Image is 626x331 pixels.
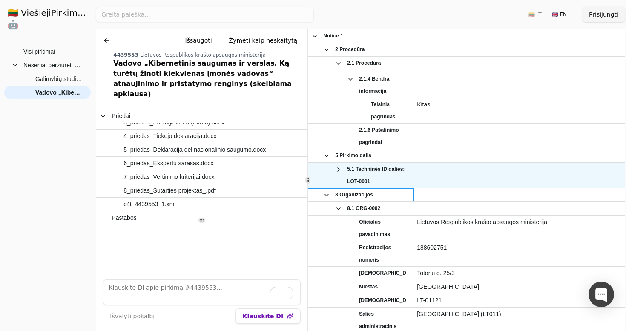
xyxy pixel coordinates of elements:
[359,124,409,149] span: 2.1.6 Pašalinimo pagrindai
[123,198,175,210] span: c4t_4439553_1.xml
[112,212,136,224] span: Pastabos
[417,281,621,293] span: [GEOGRAPHIC_DATA]
[35,72,82,85] span: Galimybių studijos dėl viešojo ir privataus sektoriaus bendradarbiavimo krypčių nustatymo ir kibe...
[113,52,304,58] div: -
[359,294,409,319] span: [DEMOGRAPHIC_DATA] kodas
[582,7,625,22] button: Prisijungti
[359,73,409,98] span: 2.1.4 Bendra informacija
[359,216,409,241] span: Oficialus pavadinimas
[417,216,621,228] span: Lietuvos Respublikos krašto apsaugos ministerija
[347,57,381,69] span: 2.1 Procedūra
[547,8,572,21] button: 🇬🇧 EN
[335,43,365,56] span: 2 Procedūra
[235,308,301,324] button: Klauskite DI
[113,58,304,99] div: Vadovo „Kibernetinis saugumas ir verslas. Ką turėtų žinoti kiekvienas įmonės vadovas“ atnaujinimo...
[23,45,55,58] span: Visi pirkimai
[123,184,215,197] span: 8_priedas_Sutarties projektas_.pdf
[113,52,138,58] span: 4439553
[359,281,378,293] span: Miestas
[323,30,343,42] span: Notice 1
[417,267,621,279] span: Totorių g. 25/3
[123,171,214,183] span: 7_priedas_Vertinimo kriterijai.docx
[417,294,621,307] span: LT-01121
[123,144,266,156] span: 5_priedas_Deklaracija del nacionalinio saugumo.docx
[335,189,373,201] span: 8 Organizacijos
[103,279,301,305] textarea: To enrich screen reader interactions, please activate Accessibility in Grammarly extension settings
[347,202,380,215] span: 8.1 ORG-0002
[371,98,409,123] span: Teisinis pagrindas
[85,8,98,18] strong: .AI
[417,98,621,111] span: Kitas
[123,157,213,170] span: 6_priedas_Ekspertu sarasas.docx
[417,242,621,254] span: 188602751
[335,150,371,162] span: 5 Pirkimo dalis
[123,130,216,142] span: 4_priedas_Tiekejo deklaracija.docx
[140,52,266,58] span: Lietuvos Respublikos krašto apsaugos ministerija
[417,308,621,320] span: [GEOGRAPHIC_DATA] (LT011)
[35,86,82,99] span: Vadovo „Kibernetinis saugumas ir verslas. Ką turėtų žinoti kiekvienas įmonės vadovas“ atnaujinimo...
[222,33,304,48] button: Žymėti kaip neskaitytą
[96,7,314,22] input: Greita paieška...
[347,163,409,188] span: 5.1 Techninės ID dalies: LOT-0001
[359,242,409,266] span: Registracijos numeris
[178,33,219,48] button: Išsaugoti
[23,59,82,72] span: Neseniai peržiūrėti pirkimai
[112,110,130,122] span: Priedai
[359,267,409,292] span: [DEMOGRAPHIC_DATA] adresas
